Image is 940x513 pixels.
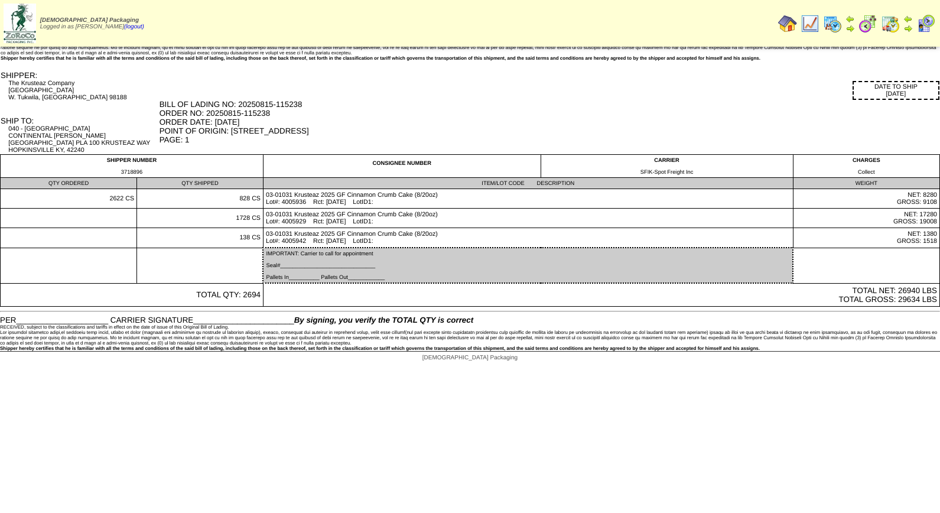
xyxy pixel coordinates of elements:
[263,178,793,189] td: ITEM/LOT CODE DESCRIPTION
[8,80,158,101] div: The Krusteaz Company [GEOGRAPHIC_DATA] W. Tukwila, [GEOGRAPHIC_DATA] 98188
[263,155,541,178] td: CONSIGNEE NUMBER
[793,189,939,209] td: NET: 8280 GROSS: 9108
[263,189,793,209] td: 03-01031 Krusteaz 2025 GF Cinnamon Crumb Cake (8/20oz) Lot#: 4005936 Rct: [DATE] LotID1:
[137,209,264,228] td: 1728 CS
[793,209,939,228] td: NET: 17280 GROSS: 19008
[40,17,144,30] span: Logged in as [PERSON_NAME]
[137,189,264,209] td: 828 CS
[845,14,855,24] img: arrowleft.gif
[793,178,939,189] td: WEIGHT
[263,209,793,228] td: 03-01031 Krusteaz 2025 GF Cinnamon Crumb Cake (8/20oz) Lot#: 4005929 Rct: [DATE] LotID1:
[1,178,137,189] td: QTY ORDERED
[541,155,793,178] td: CARRIER
[845,24,855,33] img: arrowright.gif
[1,116,158,125] div: SHIP TO:
[801,14,819,33] img: line_graph.gif
[858,14,877,33] img: calendarblend.gif
[903,24,913,33] img: arrowright.gif
[1,56,939,61] div: Shipper hereby certifies that he is familiar with all the terms and conditions of the said bill o...
[263,228,793,248] td: 03-01031 Krusteaz 2025 GF Cinnamon Crumb Cake (8/20oz) Lot#: 4005942 Rct: [DATE] LotID1:
[881,14,900,33] img: calendarinout.gif
[4,4,36,43] img: zoroco-logo-small.webp
[544,169,791,175] div: SFIK-Spot Freight Inc
[40,17,139,24] span: [DEMOGRAPHIC_DATA] Packaging
[853,81,939,100] div: DATE TO SHIP [DATE]
[823,14,842,33] img: calendarprod.gif
[1,71,158,80] div: SHIPPER:
[1,283,264,307] td: TOTAL QTY: 2694
[294,316,473,324] span: By signing, you verify the TOTAL QTY is correct
[793,228,939,248] td: NET: 1380 GROSS: 1518
[137,178,264,189] td: QTY SHIPPED
[1,155,264,178] td: SHIPPER NUMBER
[1,189,137,209] td: 2622 CS
[796,169,937,175] div: Collect
[903,14,913,24] img: arrowleft.gif
[793,155,939,178] td: CHARGES
[160,100,939,144] div: BILL OF LADING NO: 20250815-115238 ORDER NO: 20250815-115238 ORDER DATE: [DATE] POINT OF ORIGIN: ...
[778,14,797,33] img: home.gif
[8,125,158,154] div: 040 - [GEOGRAPHIC_DATA] CONTINENTAL [PERSON_NAME] [GEOGRAPHIC_DATA] PLA 100 KRUSTEAZ WAY HOPKINSV...
[3,169,261,175] div: 3718896
[263,248,793,283] td: IMPORTANT: Carrier to call for appointment Seal#_______________________________ Pallets In_______...
[263,283,939,307] td: TOTAL NET: 26940 LBS TOTAL GROSS: 29634 LBS
[422,355,518,361] span: [DEMOGRAPHIC_DATA] Packaging
[124,24,144,30] a: (logout)
[137,228,264,248] td: 138 CS
[916,14,935,33] img: calendarcustomer.gif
